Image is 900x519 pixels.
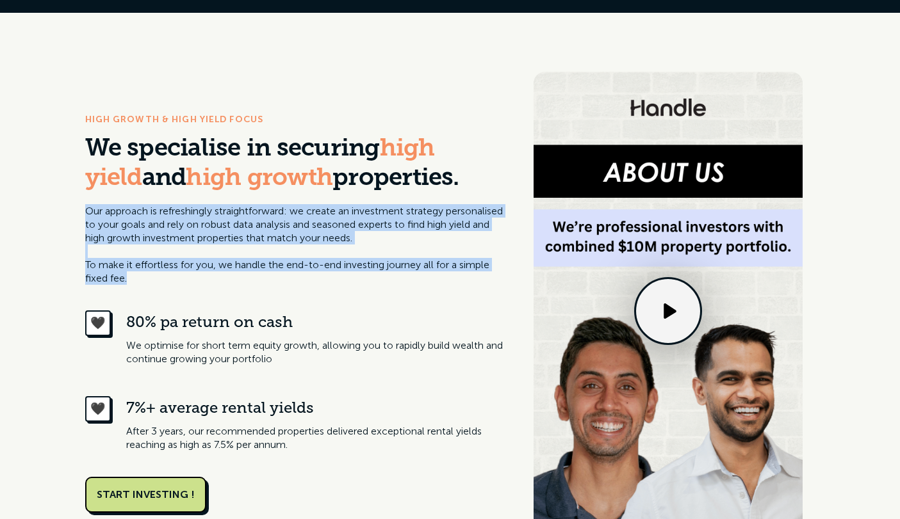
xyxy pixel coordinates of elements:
div: 🖤 [90,317,106,330]
p: After 3 years, our recommended properties delivered exceptional rental yields reaching as high as... [126,424,508,451]
span: high growth [186,166,332,191]
div: 80% pa return on cash [126,310,508,333]
div: 7%+ average rental yields [126,396,508,419]
p: Our approach is refreshingly straightforward: we create an investment strategy personalised to yo... [85,204,508,285]
div: 🖤 [90,403,106,415]
a: START INVESTING ! [85,477,206,513]
h3: We specialise in securing and properties. [85,135,508,193]
div: HIGH GROWTH & HIGH YIELD FOCUS [85,112,508,127]
p: We optimise for short term equity growth, allowing you to rapidly build wealth and continue growi... [126,339,508,365]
